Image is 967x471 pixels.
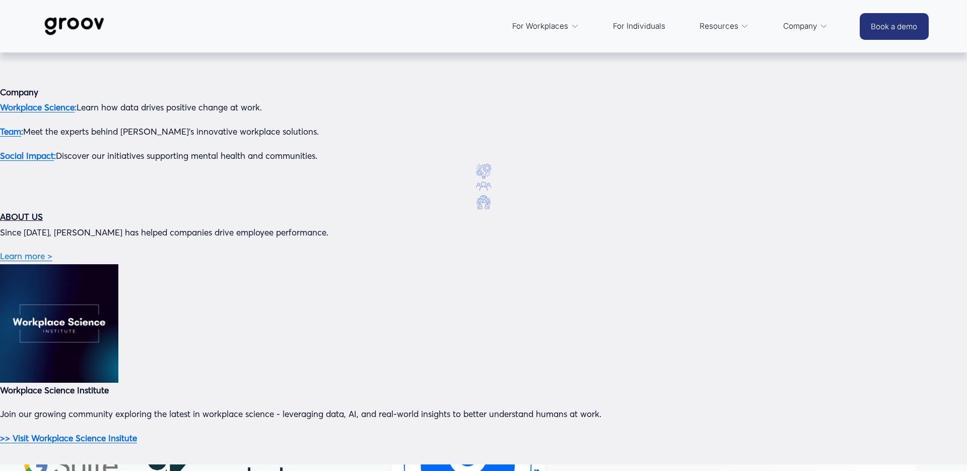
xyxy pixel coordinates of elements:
[695,14,754,38] a: folder dropdown
[54,150,56,161] strong: :
[778,14,833,38] a: folder dropdown
[507,14,584,38] a: folder dropdown
[512,19,568,33] span: For Workplaces
[75,102,77,112] strong: :
[860,13,928,40] a: Book a demo
[700,19,738,33] span: Resources
[608,14,670,38] a: For Individuals
[21,126,23,137] strong: :
[783,19,817,33] span: Company
[39,10,110,43] img: Groov | Workplace Science Platform | Unlock Performance | Drive Results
